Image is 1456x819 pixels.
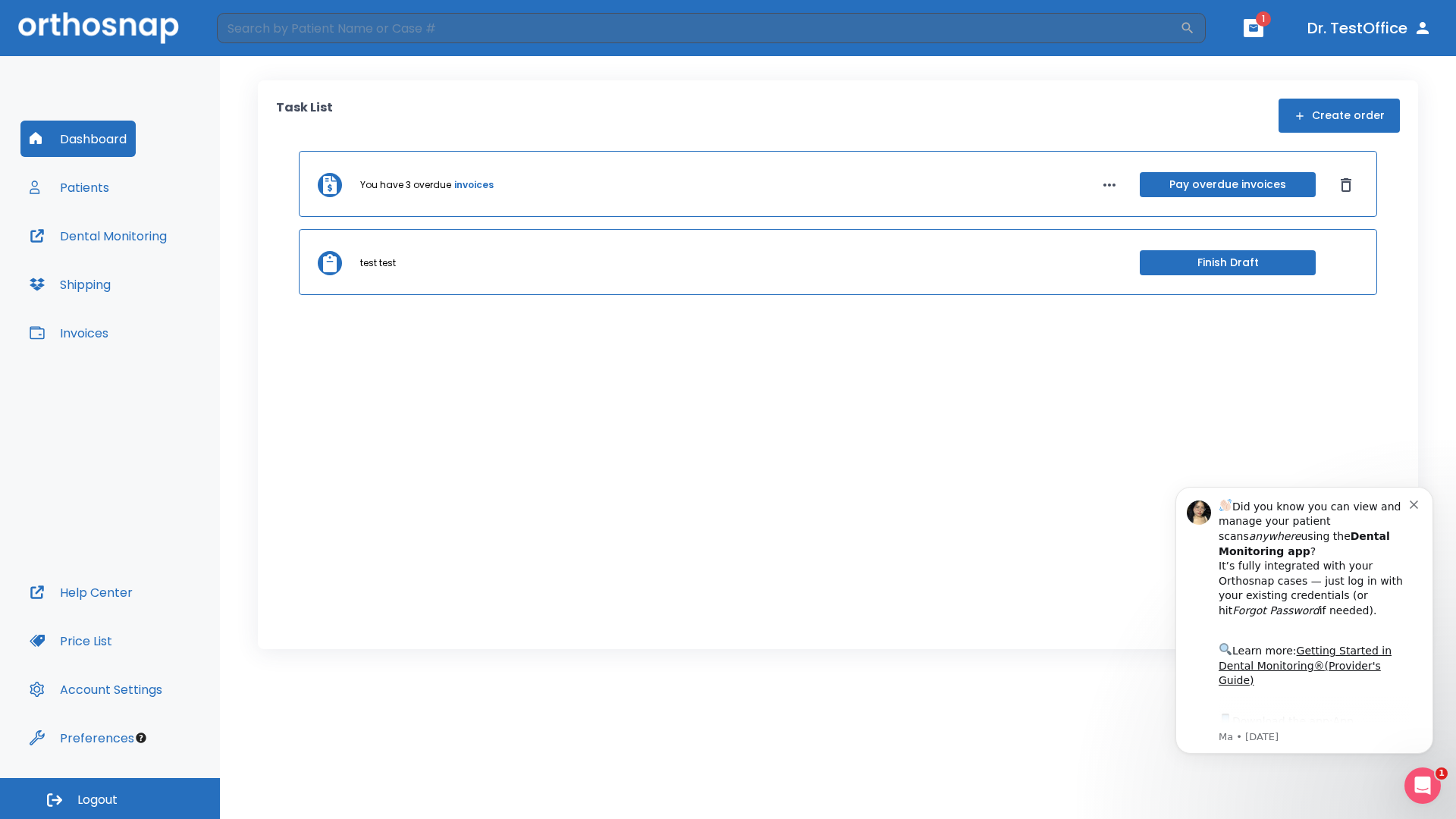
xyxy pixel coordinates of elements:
[18,12,179,43] img: Orthosnap
[20,574,142,610] button: Help Center
[20,720,143,756] button: Preferences
[1140,250,1316,275] button: Finish Draft
[20,315,118,351] button: Invoices
[20,623,121,659] button: Price List
[1334,173,1358,197] button: Dismiss
[1153,468,1456,811] iframe: Intercom notifications message
[1140,172,1316,197] button: Pay overdue invoices
[134,731,148,745] div: Tooltip anchor
[1301,14,1438,42] button: Dr. TestOffice
[276,99,333,133] p: Task List
[1279,99,1400,133] button: Create order
[454,178,494,192] a: invoices
[1404,767,1441,804] iframe: Intercom live chat
[20,218,176,254] button: Dental Monitoring
[20,121,136,157] button: Dashboard
[20,671,171,708] button: Account Settings
[1436,767,1448,780] span: 1
[360,256,396,270] p: test test
[20,169,118,206] button: Patients
[217,13,1180,43] input: Search by Patient Name or Case #
[360,178,451,192] p: You have 3 overdue
[20,266,120,303] button: Shipping
[77,792,118,808] span: Logout
[1256,11,1271,27] span: 1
